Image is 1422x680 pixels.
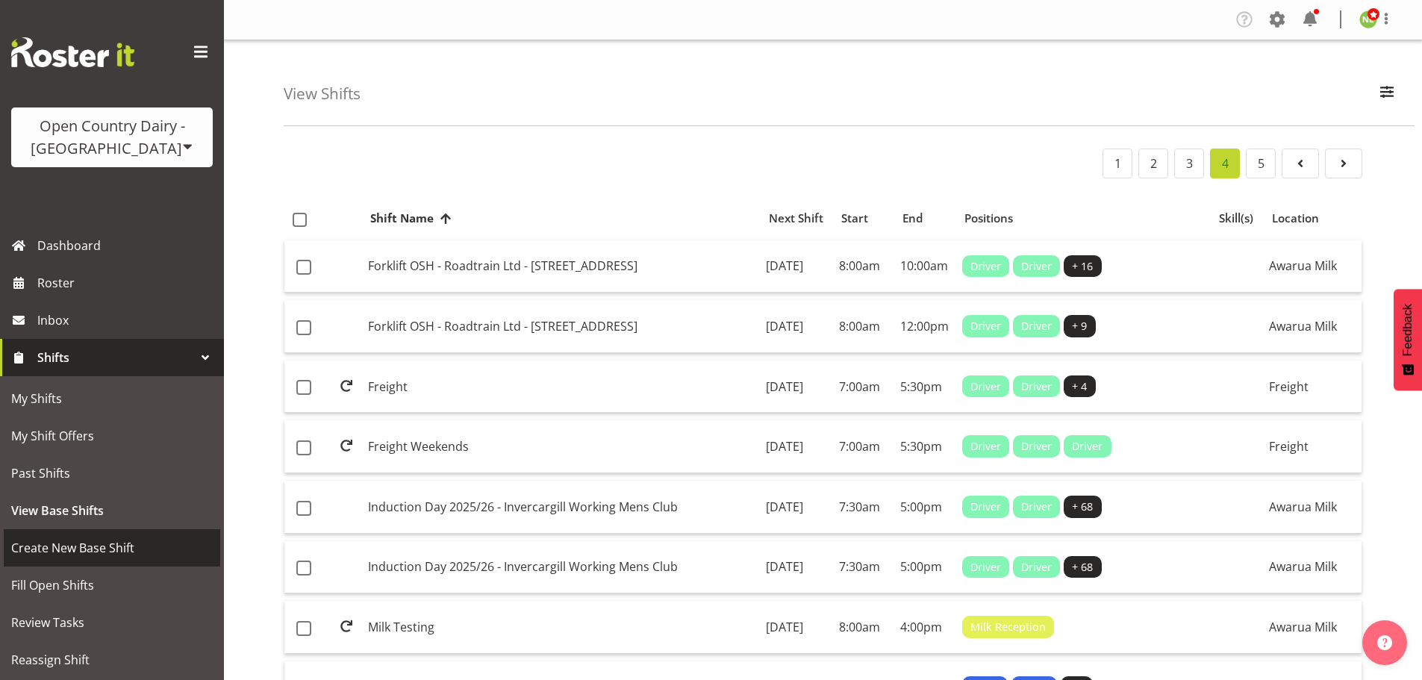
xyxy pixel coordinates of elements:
[760,420,833,473] td: [DATE]
[902,210,923,227] span: End
[362,361,760,414] td: Freight
[894,420,956,473] td: 5:30pm
[970,559,1001,575] span: Driver
[833,361,894,414] td: 7:00am
[4,380,220,417] a: My Shifts
[1269,378,1309,395] span: Freight
[1394,289,1422,390] button: Feedback - Show survey
[1174,149,1204,178] a: 3
[970,258,1001,275] span: Driver
[11,462,213,484] span: Past Shifts
[284,85,361,102] h4: View Shifts
[1072,438,1103,455] span: Driver
[11,537,213,559] span: Create New Base Shift
[841,210,868,227] span: Start
[1272,210,1319,227] span: Location
[760,481,833,534] td: [DATE]
[970,499,1001,515] span: Driver
[11,387,213,410] span: My Shifts
[4,529,220,567] a: Create New Base Shift
[1269,558,1337,575] span: Awarua Milk
[4,417,220,455] a: My Shift Offers
[11,499,213,522] span: View Base Shifts
[760,541,833,594] td: [DATE]
[833,481,894,534] td: 7:30am
[970,619,1046,635] span: Milk Reception
[894,541,956,594] td: 5:00pm
[1103,149,1132,178] a: 1
[760,601,833,654] td: [DATE]
[37,309,216,331] span: Inbox
[4,567,220,604] a: Fill Open Shifts
[970,438,1001,455] span: Driver
[769,210,823,227] span: Next Shift
[1269,318,1337,334] span: Awarua Milk
[11,37,134,67] img: Rosterit website logo
[362,481,760,534] td: Induction Day 2025/26 - Invercargill Working Mens Club
[970,378,1001,395] span: Driver
[370,210,434,227] span: Shift Name
[362,300,760,353] td: Forklift OSH - Roadtrain Ltd - [STREET_ADDRESS]
[1246,149,1276,178] a: 5
[760,240,833,293] td: [DATE]
[833,300,894,353] td: 8:00am
[1219,210,1253,227] span: Skill(s)
[970,318,1001,334] span: Driver
[1072,499,1093,515] span: + 68
[362,240,760,293] td: Forklift OSH - Roadtrain Ltd - [STREET_ADDRESS]
[1021,318,1052,334] span: Driver
[1269,258,1337,274] span: Awarua Milk
[362,541,760,594] td: Induction Day 2025/26 - Invercargill Working Mens Club
[11,574,213,596] span: Fill Open Shifts
[1269,438,1309,455] span: Freight
[1021,258,1052,275] span: Driver
[833,601,894,654] td: 8:00am
[1072,258,1093,275] span: + 16
[1021,559,1052,575] span: Driver
[37,346,194,369] span: Shifts
[1269,499,1337,515] span: Awarua Milk
[1377,635,1392,650] img: help-xxl-2.png
[1269,619,1337,635] span: Awarua Milk
[4,455,220,492] a: Past Shifts
[362,601,760,654] td: Milk Testing
[894,601,956,654] td: 4:00pm
[4,604,220,641] a: Review Tasks
[37,272,216,294] span: Roster
[26,115,198,160] div: Open Country Dairy - [GEOGRAPHIC_DATA]
[1138,149,1168,178] a: 2
[833,240,894,293] td: 8:00am
[1021,438,1052,455] span: Driver
[833,420,894,473] td: 7:00am
[1401,304,1415,356] span: Feedback
[4,492,220,529] a: View Base Shifts
[4,641,220,679] a: Reassign Shift
[964,210,1013,227] span: Positions
[894,481,956,534] td: 5:00pm
[11,611,213,634] span: Review Tasks
[760,300,833,353] td: [DATE]
[362,420,760,473] td: Freight Weekends
[894,361,956,414] td: 5:30pm
[1021,378,1052,395] span: Driver
[11,649,213,671] span: Reassign Shift
[1371,78,1403,110] button: Filter Employees
[1072,318,1087,334] span: + 9
[894,240,956,293] td: 10:00am
[1021,499,1052,515] span: Driver
[11,425,213,447] span: My Shift Offers
[894,300,956,353] td: 12:00pm
[833,541,894,594] td: 7:30am
[1072,378,1087,395] span: + 4
[1359,10,1377,28] img: nicole-lloyd7454.jpg
[37,234,216,257] span: Dashboard
[1072,559,1093,575] span: + 68
[760,361,833,414] td: [DATE]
